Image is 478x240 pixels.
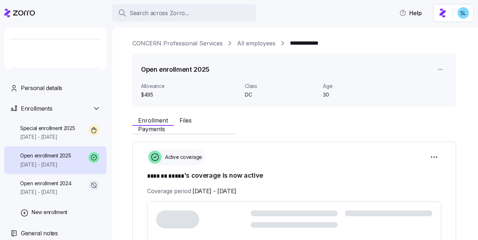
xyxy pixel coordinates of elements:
[399,9,422,17] span: Help
[245,91,317,98] span: DC
[192,187,236,196] span: [DATE] - [DATE]
[138,126,165,132] span: Payments
[245,83,317,90] span: Class
[141,91,239,98] span: $495
[323,91,395,98] span: 30
[457,7,469,19] img: 7c620d928e46699fcfb78cede4daf1d1
[20,188,71,196] span: [DATE] - [DATE]
[179,117,192,123] span: Files
[138,117,168,123] span: Enrollment
[20,161,71,168] span: [DATE] - [DATE]
[147,187,236,196] span: Coverage period
[147,171,441,181] h1: 's coverage is now active
[141,83,239,90] span: Allowance
[20,152,71,159] span: Open enrollment 2025
[20,133,75,141] span: [DATE] - [DATE]
[21,84,62,93] span: Personal details
[32,209,67,216] span: New enrollment
[20,180,71,187] span: Open enrollment 2024
[323,83,395,90] span: Age
[129,9,189,18] span: Search across Zorro...
[132,39,223,48] a: CONCERN Professional Services
[20,125,75,132] span: Special enrollment 2025
[21,104,52,113] span: Enrollments
[163,154,202,161] span: Active coverage
[21,229,58,238] span: General notes
[112,4,256,22] button: Search across Zorro...
[237,39,276,48] a: All employees
[393,6,428,20] button: Help
[141,65,209,74] h1: Open enrollment 2025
